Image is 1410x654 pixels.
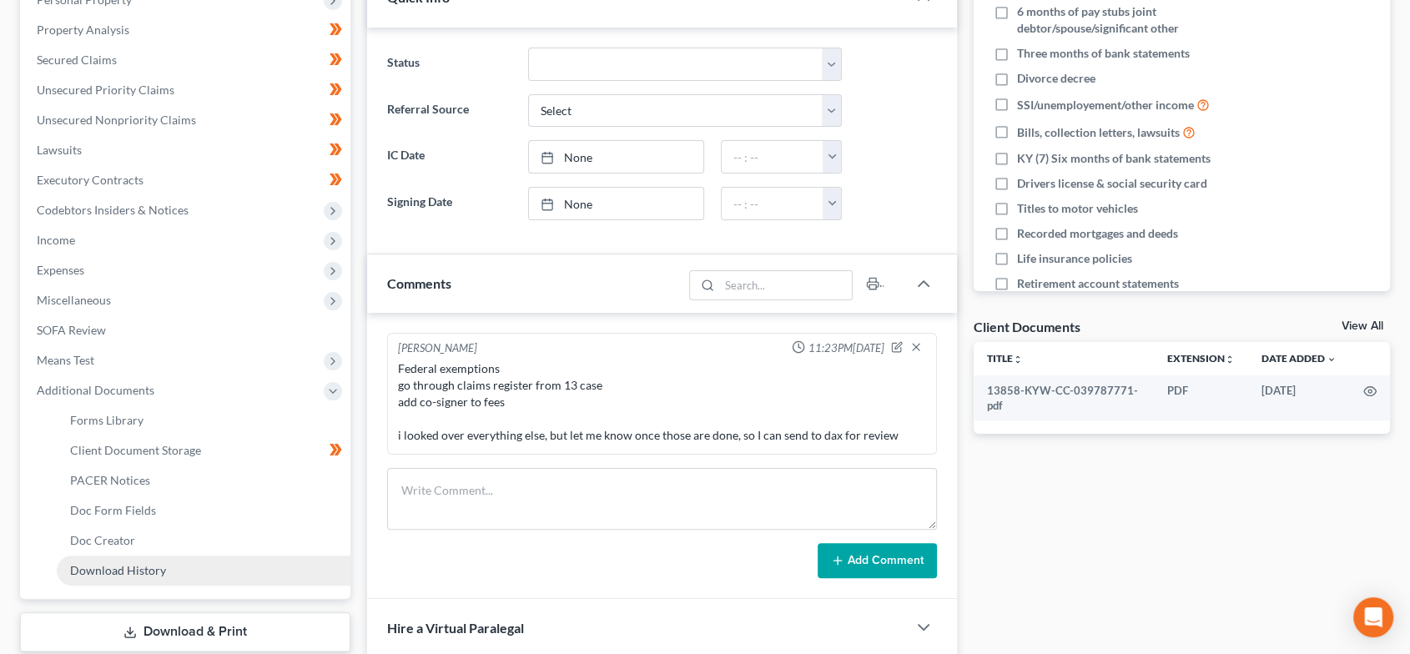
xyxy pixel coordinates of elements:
[57,496,350,526] a: Doc Form Fields
[23,135,350,165] a: Lawsuits
[37,293,111,307] span: Miscellaneous
[1167,352,1235,365] a: Extensionunfold_more
[23,75,350,105] a: Unsecured Priority Claims
[818,543,937,578] button: Add Comment
[23,45,350,75] a: Secured Claims
[37,323,106,337] span: SOFA Review
[398,360,926,444] div: Federal exemptions go through claims register from 13 case add co-signer to fees i looked over ev...
[57,556,350,586] a: Download History
[808,340,884,356] span: 11:23PM[DATE]
[23,315,350,345] a: SOFA Review
[57,405,350,435] a: Forms Library
[23,105,350,135] a: Unsecured Nonpriority Claims
[1017,45,1190,62] span: Three months of bank statements
[1013,355,1023,365] i: unfold_more
[398,340,477,357] div: [PERSON_NAME]
[1248,375,1350,421] td: [DATE]
[37,23,129,37] span: Property Analysis
[387,275,451,291] span: Comments
[722,188,823,219] input: -- : --
[1017,70,1095,87] span: Divorce decree
[37,203,189,217] span: Codebtors Insiders & Notices
[37,233,75,247] span: Income
[1017,97,1194,113] span: SSI/unemployement/other income
[379,140,521,174] label: IC Date
[37,383,154,397] span: Additional Documents
[1154,375,1248,421] td: PDF
[1017,250,1132,267] span: Life insurance policies
[37,113,196,127] span: Unsecured Nonpriority Claims
[57,526,350,556] a: Doc Creator
[529,141,703,173] a: None
[70,413,144,427] span: Forms Library
[37,83,174,97] span: Unsecured Priority Claims
[379,48,521,81] label: Status
[1017,150,1211,167] span: KY (7) Six months of bank statements
[20,612,350,651] a: Download & Print
[70,443,201,457] span: Client Document Storage
[1017,175,1207,192] span: Drivers license & social security card
[1017,200,1138,217] span: Titles to motor vehicles
[1225,355,1235,365] i: unfold_more
[1327,355,1337,365] i: expand_more
[987,352,1023,365] a: Titleunfold_more
[719,271,852,299] input: Search...
[70,563,166,577] span: Download History
[57,465,350,496] a: PACER Notices
[1261,352,1337,365] a: Date Added expand_more
[1017,275,1179,292] span: Retirement account statements
[23,165,350,195] a: Executory Contracts
[37,143,82,157] span: Lawsuits
[529,188,703,219] a: None
[70,503,156,517] span: Doc Form Fields
[37,173,144,187] span: Executory Contracts
[1017,124,1180,141] span: Bills, collection letters, lawsuits
[379,187,521,220] label: Signing Date
[387,620,524,636] span: Hire a Virtual Paralegal
[57,435,350,465] a: Client Document Storage
[1017,3,1272,37] span: 6 months of pay stubs joint debtor/spouse/significant other
[37,53,117,67] span: Secured Claims
[70,533,135,547] span: Doc Creator
[70,473,150,487] span: PACER Notices
[974,318,1080,335] div: Client Documents
[1017,225,1178,242] span: Recorded mortgages and deeds
[974,375,1154,421] td: 13858-KYW-CC-039787771-pdf
[1342,320,1383,332] a: View All
[722,141,823,173] input: -- : --
[1353,597,1393,637] div: Open Intercom Messenger
[37,263,84,277] span: Expenses
[37,353,94,367] span: Means Test
[23,15,350,45] a: Property Analysis
[379,94,521,128] label: Referral Source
